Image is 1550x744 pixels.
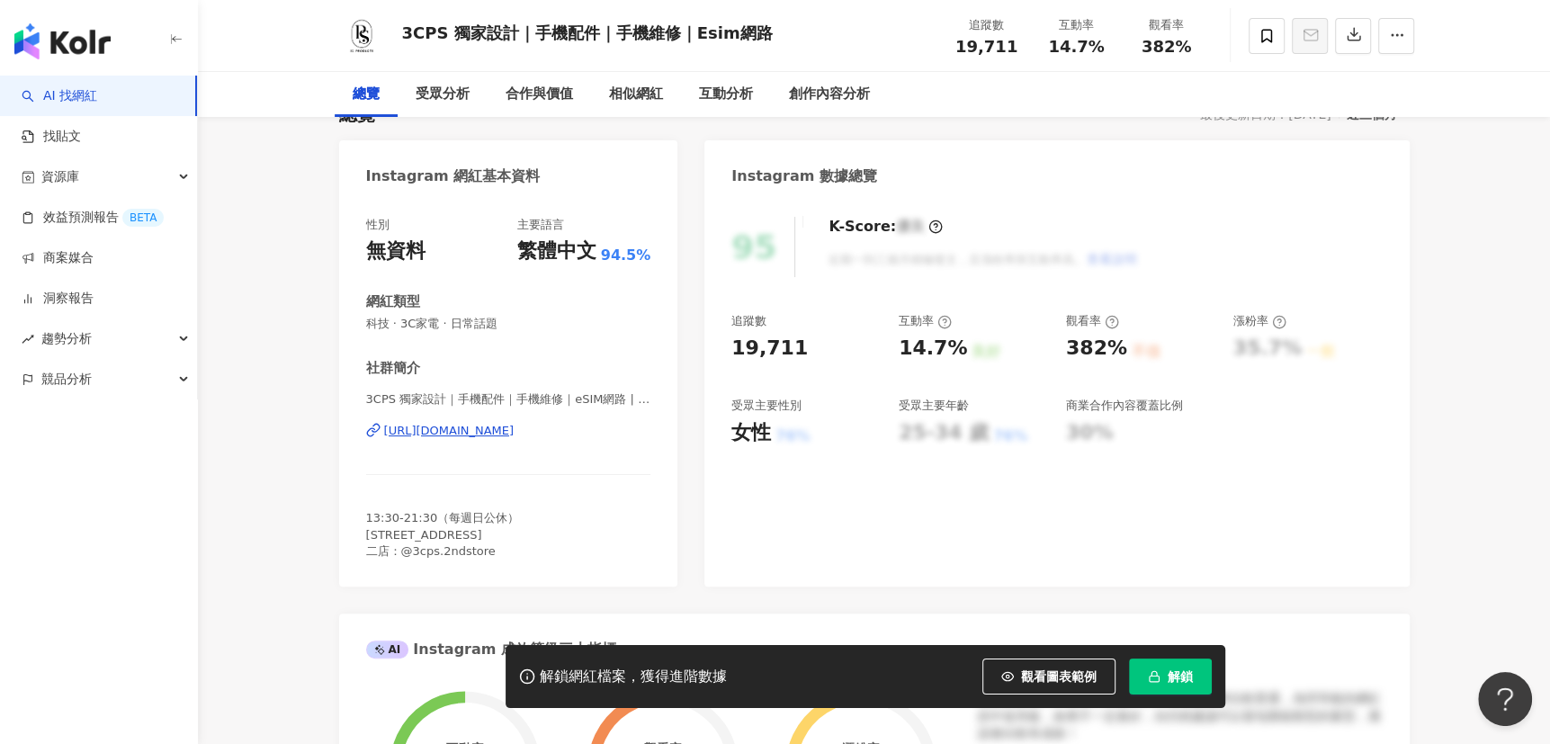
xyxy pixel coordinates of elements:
div: Instagram 成效等級三大指標 [366,640,616,659]
span: 382% [1142,38,1192,56]
button: 解鎖 [1129,659,1212,695]
div: AI [366,641,409,659]
span: 94.5% [601,246,651,265]
span: 競品分析 [41,359,92,399]
div: 相似網紅 [609,84,663,105]
div: 創作內容分析 [789,84,870,105]
a: 找貼文 [22,128,81,146]
span: 解鎖 [1168,669,1193,684]
div: 總覽 [353,84,380,105]
div: 無資料 [366,238,426,265]
div: 性別 [366,217,390,233]
div: 受眾主要性別 [731,398,802,414]
a: 效益預測報告BETA [22,209,164,227]
a: 洞察報告 [22,290,94,308]
div: 19,711 [731,335,808,363]
div: 觀看率 [1066,313,1119,329]
span: 13:30-21:30（每週日公休） [STREET_ADDRESS] 二店：@3cps.2ndstore [366,511,520,557]
span: rise [22,333,34,345]
div: 追蹤數 [953,16,1021,34]
div: 合作與價值 [506,84,573,105]
div: 漲粉率 [1233,313,1286,329]
div: 解鎖網紅檔案，獲得進階數據 [540,668,727,686]
div: 追蹤數 [731,313,766,329]
a: searchAI 找網紅 [22,87,97,105]
div: 該網紅的互動率和漲粉率都不錯，唯獨觀看率比較普通，為同等級的網紅的中低等級，效果不一定會好，但仍然建議可以發包開箱類型的案型，應該會比較有成效！ [978,690,1383,743]
img: KOL Avatar [335,9,389,63]
div: 14.7% [899,335,967,363]
div: 女性 [731,419,771,447]
img: logo [14,23,111,59]
span: 19,711 [955,37,1017,56]
div: 3CPS 獨家設計｜手機配件｜手機維修｜Esim網路 [402,22,773,44]
span: 觀看圖表範例 [1021,669,1097,684]
span: 資源庫 [41,157,79,197]
div: 繁體中文 [517,238,596,265]
div: 互動率 [1043,16,1111,34]
a: 商案媒合 [22,249,94,267]
div: 受眾主要年齡 [899,398,969,414]
div: 互動分析 [699,84,753,105]
div: 受眾分析 [416,84,470,105]
div: Instagram 網紅基本資料 [366,166,541,186]
div: [URL][DOMAIN_NAME] [384,423,515,439]
span: 14.7% [1048,38,1104,56]
div: K-Score : [829,217,943,237]
div: 觀看率 [1133,16,1201,34]
span: 趨勢分析 [41,318,92,359]
div: 商業合作內容覆蓋比例 [1066,398,1183,414]
div: Instagram 數據總覽 [731,166,877,186]
button: 觀看圖表範例 [982,659,1115,695]
div: 社群簡介 [366,359,420,378]
span: 科技 · 3C家電 · 日常話題 [366,316,651,332]
span: 3CPS 獨家設計｜手機配件｜手機維修｜eSIM網路 | 3c_p.s [366,391,651,408]
div: 互動率 [899,313,952,329]
div: 網紅類型 [366,292,420,311]
div: 主要語言 [517,217,564,233]
div: 382% [1066,335,1127,363]
a: [URL][DOMAIN_NAME] [366,423,651,439]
